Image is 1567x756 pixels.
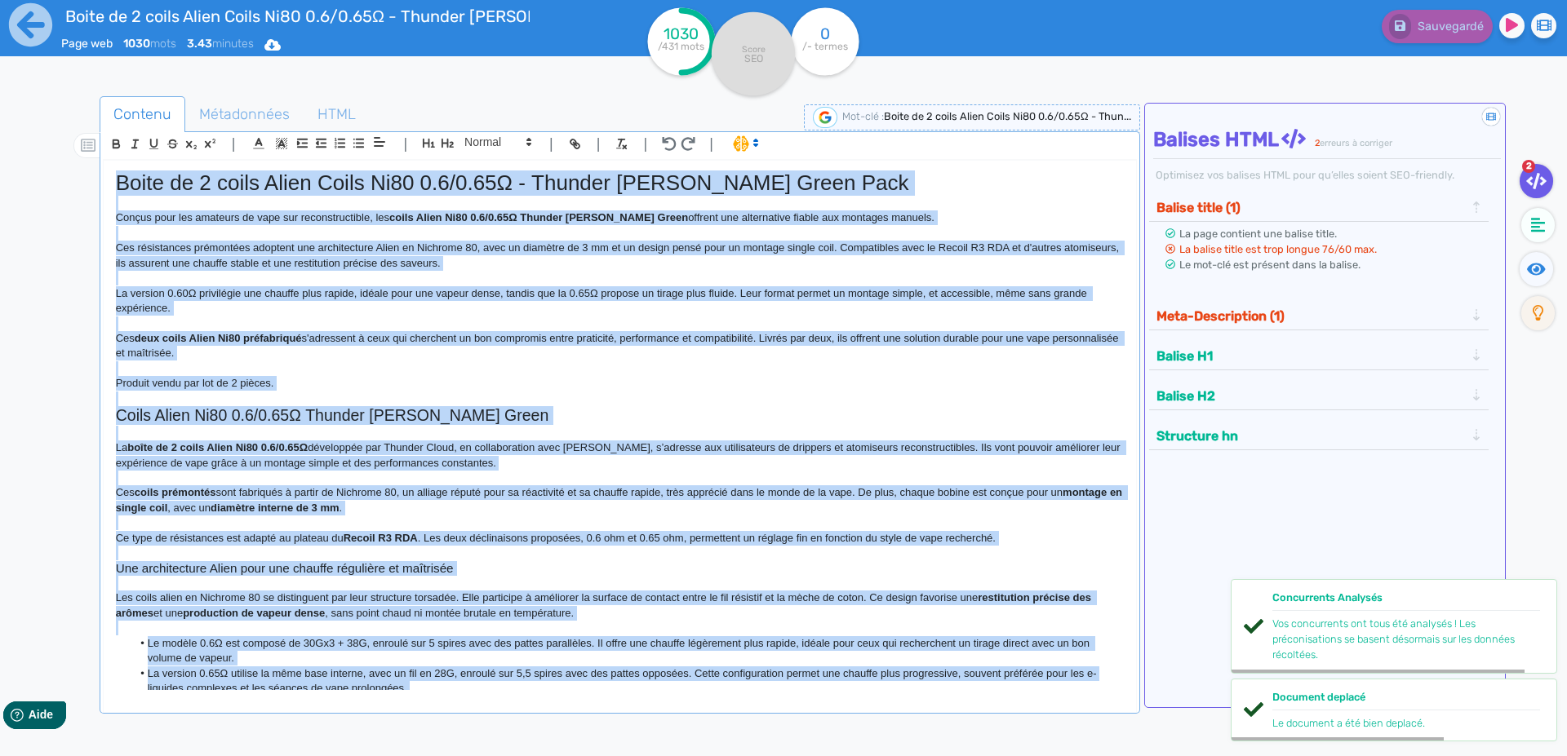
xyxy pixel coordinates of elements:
[116,406,1124,425] h2: Coils Alien Ni80 0.6/0.65Ω Thunder [PERSON_NAME] Green
[116,210,1124,225] p: Conçus pour les amateurs de vape sur reconstructible, les offrent une alternative fiable aux mont...
[1272,689,1540,710] div: Document deplacé
[185,96,304,133] a: Métadonnées
[742,44,766,55] tspan: Score
[1522,160,1535,173] span: 2
[127,441,308,453] strong: boîte de 2 coils Alien Ni80 0.6/0.65Ω
[116,331,1124,361] p: Ces s'adressent à ceux qui cherchent un bon compromis entre praticité, performance et compatibili...
[726,134,764,153] span: I.Assistant
[116,591,1094,618] strong: restitution précise des arômes
[116,170,1124,196] h1: Boite de 2 coils Alien Coils Ni80 0.6/0.65Ω - Thunder [PERSON_NAME] Green Pack
[1152,194,1470,221] button: Balise title (1)
[131,636,1123,666] li: Le modèle 0.6Ω est composé de 30Gx3 + 38G, enroulé sur 5 spires avec des pattes parallèles. Il of...
[802,41,848,52] tspan: /- termes
[1320,138,1392,148] span: erreurs à corriger
[884,110,1131,122] span: Boite de 2 coils Alien Coils Ni80 0.6/0.65Ω - Thun...
[116,376,1124,391] p: Produit vendu par lot de 2 pièces.
[664,24,699,43] tspan: 1030
[183,607,325,619] strong: production de vapeur dense
[1382,10,1493,43] button: Sauvegardé
[100,92,184,136] span: Contenu
[131,666,1123,696] li: La version 0.65Ω utilise la même base interne, avec un fil en 28G, enroulé sur 5,5 spires avec de...
[116,561,1124,576] h3: Une architecture Alien pour une chauffe régulière et maîtrisée
[389,211,688,223] strong: coils Alien Ni80 0.6/0.65Ω Thunder [PERSON_NAME] Green
[709,133,713,155] span: |
[1152,422,1487,449] div: Structure hn
[116,486,1125,513] strong: montage en single coil
[116,590,1124,621] p: Les coils alien en Nichrome 80 se distinguent par leur structure torsadée. Elle participe à améli...
[368,132,391,152] span: Aligment
[100,96,185,133] a: Contenu
[116,440,1124,471] p: La développée par Thunder Cloud, en collaboration avec [PERSON_NAME], s’adresse aux utilisateurs ...
[83,13,108,26] span: Aide
[187,37,254,51] span: minutes
[116,485,1124,515] p: Ces sont fabriqués à partir de Nichrome 80, un alliage réputé pour sa réactivité et sa chauffe ra...
[1152,422,1470,449] button: Structure hn
[1418,20,1484,33] span: Sauvegardé
[820,24,830,43] tspan: 0
[187,37,212,51] b: 3.43
[549,133,553,155] span: |
[123,37,176,51] span: mots
[116,531,1124,546] p: Ce type de résistances est adapté au plateau du . Les deux déclinaisons proposées, 0.6 ohm et 0.6...
[344,532,418,544] strong: Recoil R3 RDA
[1179,228,1337,240] span: La page contient une balise title.
[304,92,369,136] span: HTML
[116,286,1124,316] p: La version 0.60Ω privilégie une chauffe plus rapide, idéale pour une vapeur dense, tandis que la ...
[61,37,113,51] span: Page web
[1272,616,1540,663] div: Vos concurrents ont tous été analysés ! Les préconisations se basent désormais sur les données ré...
[659,41,705,52] tspan: /431 mots
[61,3,531,29] input: title
[135,332,302,344] strong: deux coils Alien Ni80 préfabriqué
[232,133,236,155] span: |
[1152,343,1470,369] button: Balise H1
[597,133,601,155] span: |
[1152,343,1487,369] div: Balise H1
[1315,138,1320,148] span: 2
[304,96,370,133] a: HTML
[1272,715,1540,731] div: Le document a été bien deplacé.
[1179,259,1361,271] span: Le mot-clé est présent dans la balise.
[842,110,884,122] span: Mot-clé :
[186,92,303,136] span: Métadonnées
[1272,590,1540,611] div: Concurrents Analysés
[813,107,837,128] img: google-serp-logo.png
[1153,128,1502,152] h4: Balises HTML
[116,241,1124,271] p: Ces résistances prémontées adoptent une architecture Alien en Nichrome 80, avec un diamètre de 3 ...
[211,502,340,514] strong: diamètre interne de 3 mm
[1179,243,1377,255] span: La balise title est trop longue 76/60 max.
[1152,303,1487,329] div: Meta-Description (1)
[1152,382,1487,409] div: Balise H2
[1152,382,1470,409] button: Balise H2
[123,37,150,51] b: 1030
[1152,303,1470,329] button: Meta-Description (1)
[1152,194,1487,221] div: Balise title (1)
[1153,167,1502,183] div: Optimisez vos balises HTML pour qu’elles soient SEO-friendly.
[744,52,763,64] tspan: SEO
[643,133,647,155] span: |
[403,133,407,155] span: |
[135,486,216,498] strong: coils prémontés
